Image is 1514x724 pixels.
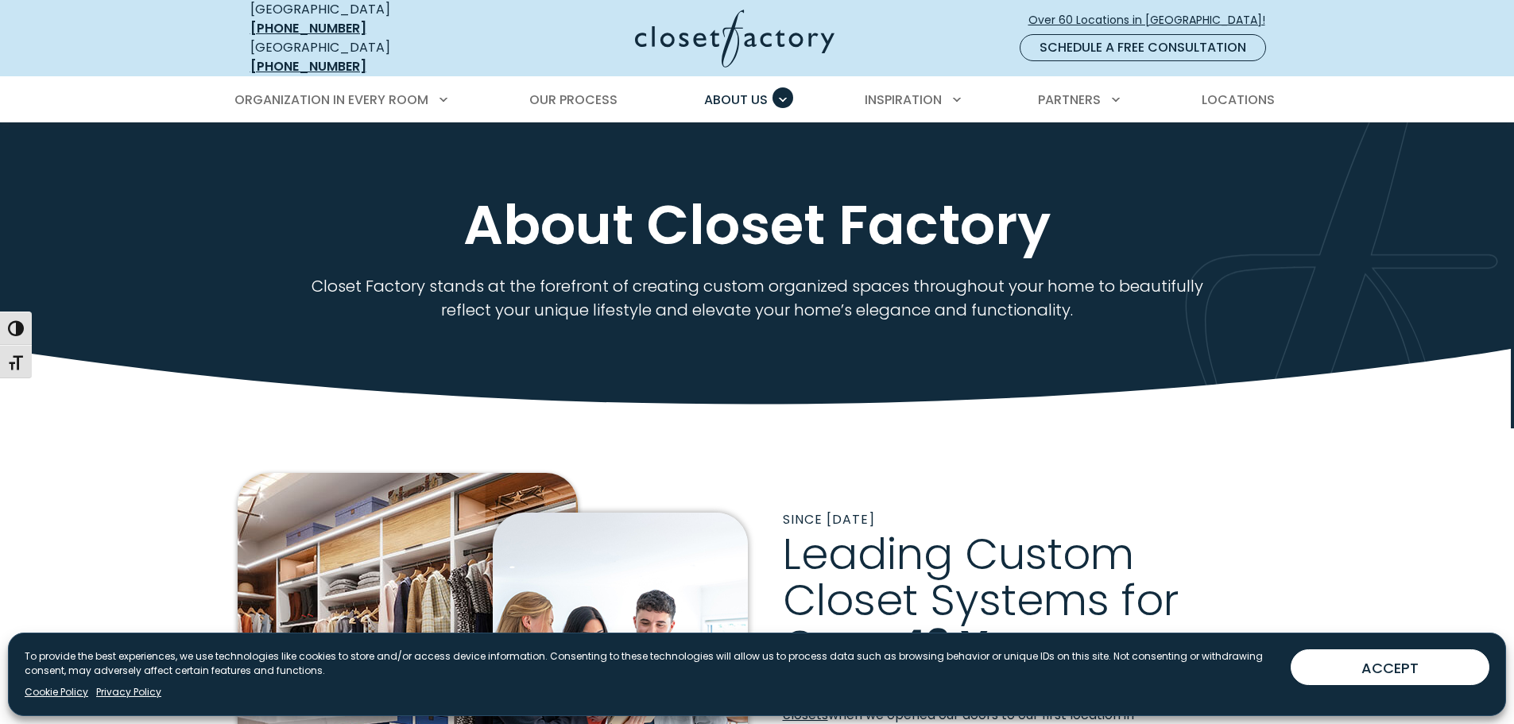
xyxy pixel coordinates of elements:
[290,274,1224,322] p: Closet Factory stands at the forefront of creating custom organized spaces throughout your home t...
[25,649,1278,678] p: To provide the best experiences, we use technologies like cookies to store and/or access device i...
[250,38,481,76] div: [GEOGRAPHIC_DATA]
[25,685,88,699] a: Cookie Policy
[96,685,161,699] a: Privacy Policy
[1028,12,1278,29] span: Over 60 Locations in [GEOGRAPHIC_DATA]!
[1038,91,1101,109] span: Partners
[529,91,618,109] span: Our Process
[250,57,366,75] a: [PHONE_NUMBER]
[223,78,1291,122] nav: Primary Menu
[250,19,366,37] a: [PHONE_NUMBER]
[783,570,1179,630] span: Closet Systems for
[234,91,428,109] span: Organization in Every Room
[865,91,942,109] span: Inspiration
[1202,91,1275,109] span: Locations
[783,524,1134,584] span: Leading Custom
[1291,649,1489,685] button: ACCEPT
[783,616,1086,676] span: Over 42 Years
[1028,6,1279,34] a: Over 60 Locations in [GEOGRAPHIC_DATA]!
[635,10,834,68] img: Closet Factory Logo
[704,91,768,109] span: About Us
[1020,34,1266,61] a: Schedule a Free Consultation
[783,510,1277,529] p: Since [DATE]
[247,195,1268,255] h1: About Closet Factory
